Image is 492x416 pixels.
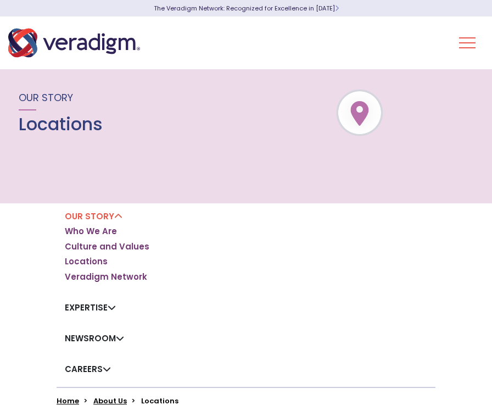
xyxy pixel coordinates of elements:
a: Newsroom [65,332,124,344]
button: Toggle Navigation Menu [459,29,476,57]
img: Veradigm logo [8,25,140,61]
a: Locations [65,256,108,267]
a: Who We Are [65,226,117,237]
a: Home [57,396,79,406]
span: Our Story [19,91,73,104]
a: Expertise [65,302,116,313]
a: Culture and Values [65,241,149,252]
a: About Us [93,396,127,406]
a: Veradigm Network [65,271,147,282]
h1: Locations [19,114,103,135]
span: Learn More [335,4,339,13]
a: Careers [65,363,111,375]
a: Our Story [65,210,122,222]
a: The Veradigm Network: Recognized for Excellence in [DATE]Learn More [154,4,339,13]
